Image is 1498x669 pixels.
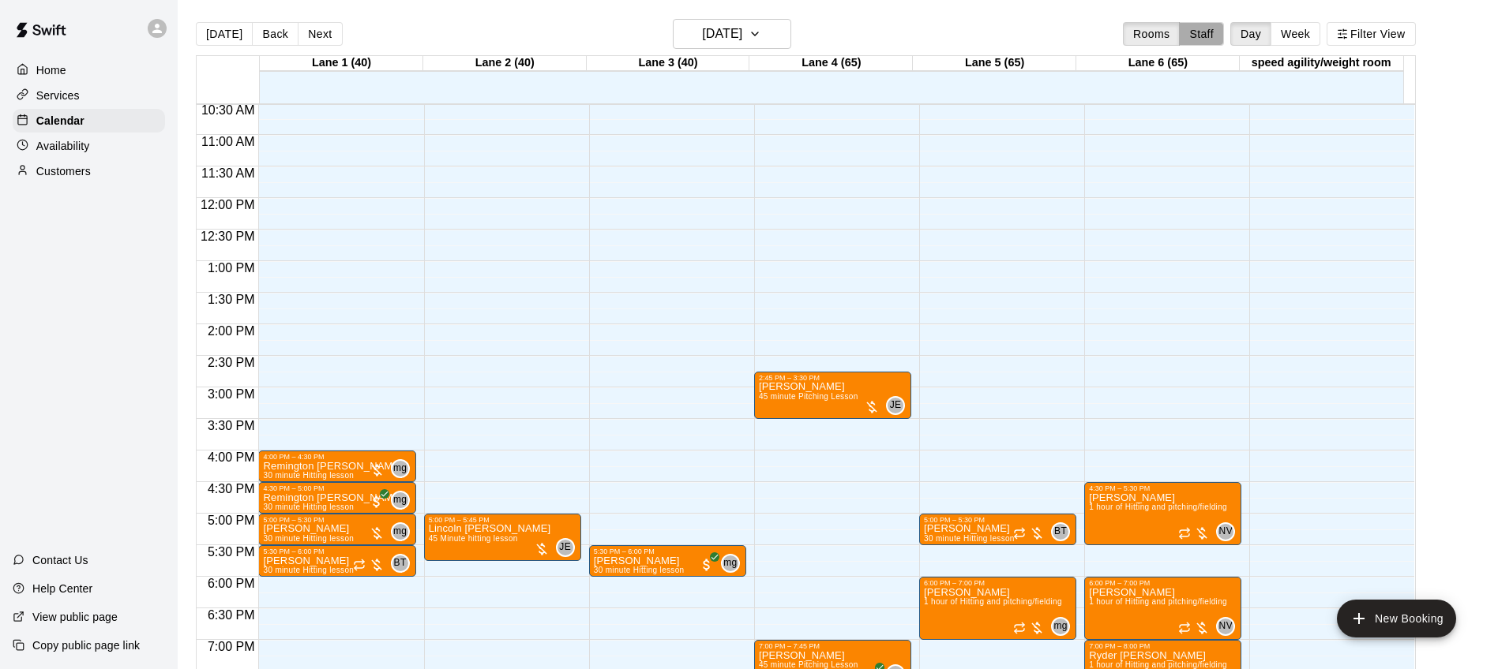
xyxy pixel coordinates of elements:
div: 4:30 PM – 5:30 PM: 1 hour of Hitting and pitching/fielding [1084,482,1241,545]
span: 7:00 PM [204,640,259,653]
div: 5:00 PM – 5:45 PM: Lincoln Rawls [424,514,581,561]
div: 6:00 PM – 7:00 PM: 1 hour of Hitting and pitching/fielding [1084,577,1241,640]
span: Justin Evans [892,396,905,415]
div: 4:30 PM – 5:30 PM [1089,484,1237,492]
button: [DATE] [196,22,253,46]
p: Calendar [36,113,84,129]
span: 30 minute Hitting lesson [263,534,354,543]
a: Services [13,84,165,107]
button: Day [1230,22,1271,46]
span: 4:30 PM [204,482,259,495]
div: Justin Evans [556,538,575,557]
span: Recurring event [1178,527,1191,540]
span: JE [890,398,902,413]
span: Recurring event [1013,527,1026,540]
button: Week [1271,22,1320,46]
span: Brandon Taylor [1057,522,1070,541]
div: 6:00 PM – 7:00 PM: 1 hour of Hitting and pitching/fielding [919,577,1076,640]
span: 45 Minute hitting lesson [429,534,518,543]
span: Brandon Taylor [397,554,410,573]
a: Calendar [13,109,165,133]
p: View public page [32,609,118,625]
span: Recurring event [1013,622,1026,634]
span: matt gonzalez [397,491,410,510]
div: 4:30 PM – 5:00 PM [263,484,411,492]
span: All customers have paid [699,557,715,573]
span: mg [393,524,407,540]
div: Lane 3 (40) [587,56,750,71]
span: matt gonzalez [397,459,410,478]
div: Lane 1 (40) [260,56,423,71]
div: 5:30 PM – 6:00 PM [594,548,741,555]
span: matt gonzalez [397,522,410,541]
p: Contact Us [32,552,88,568]
span: Recurring event [1178,622,1191,634]
a: Customers [13,159,165,183]
span: matt gonzalez [1057,617,1070,636]
div: Justin Evans [886,396,905,415]
div: 5:30 PM – 6:00 PM: 30 minute Hitting lesson [258,545,415,577]
div: matt gonzalez [721,554,740,573]
span: 1 hour of Hitting and pitching/fielding [1089,503,1227,511]
span: 3:30 PM [204,419,259,432]
button: Rooms [1123,22,1180,46]
span: Nathan Volf [1222,617,1235,636]
div: 2:45 PM – 3:30 PM: Landon Rawcliffe [754,372,911,419]
span: 30 minute Hitting lesson [263,566,354,574]
span: 6:30 PM [204,608,259,622]
div: 5:30 PM – 6:00 PM: Colton Sanders [589,545,746,577]
p: Availability [36,138,90,154]
span: Recurring event [353,559,366,571]
button: Filter View [1327,22,1415,46]
span: Nathan Volf [1222,522,1235,541]
span: 12:00 PM [197,198,258,211]
span: 2:30 PM [204,356,259,369]
span: mg [723,555,737,571]
button: Next [298,22,342,46]
div: 6:00 PM – 7:00 PM [924,579,1072,587]
span: mg [393,492,407,508]
div: Lane 6 (65) [1076,56,1240,71]
span: 1:00 PM [204,261,259,275]
span: mg [393,461,407,477]
div: 5:00 PM – 5:30 PM: Kade Thompson [919,514,1076,545]
p: Services [36,88,80,103]
div: Brandon Taylor [391,554,410,573]
button: Back [252,22,298,46]
span: mg [1053,619,1067,634]
div: Nathan Volf [1216,522,1235,541]
div: 6:00 PM – 7:00 PM [1089,579,1237,587]
span: 45 minute Pitching Lesson [759,660,858,669]
div: 5:00 PM – 5:30 PM: Luke Whire [258,514,415,545]
div: matt gonzalez [1051,617,1070,636]
span: matt gonzalez [727,554,740,573]
span: 11:00 AM [197,135,259,148]
span: 6:00 PM [204,577,259,590]
div: 5:00 PM – 5:30 PM [263,516,411,524]
div: Lane 2 (40) [423,56,587,71]
p: Home [36,62,66,78]
div: Lane 5 (65) [913,56,1076,71]
div: Lane 4 (65) [749,56,913,71]
div: 4:00 PM – 4:30 PM: 30 minute Hitting lesson [258,450,415,482]
div: 5:00 PM – 5:45 PM [429,516,576,524]
div: matt gonzalez [391,459,410,478]
button: [DATE] [673,19,791,49]
span: 1:30 PM [204,293,259,306]
span: 4:00 PM [204,450,259,464]
a: Home [13,58,165,82]
div: 4:30 PM – 5:00 PM: Remington Cochran [258,482,415,514]
span: 1 hour of Hitting and pitching/fielding [1089,597,1227,606]
span: 5:30 PM [204,545,259,559]
button: add [1337,600,1456,637]
span: 3:00 PM [204,387,259,401]
span: BT [1054,524,1067,540]
span: NV [1219,524,1233,540]
a: Availability [13,134,165,158]
span: 30 minute Hitting lesson [924,534,1015,543]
